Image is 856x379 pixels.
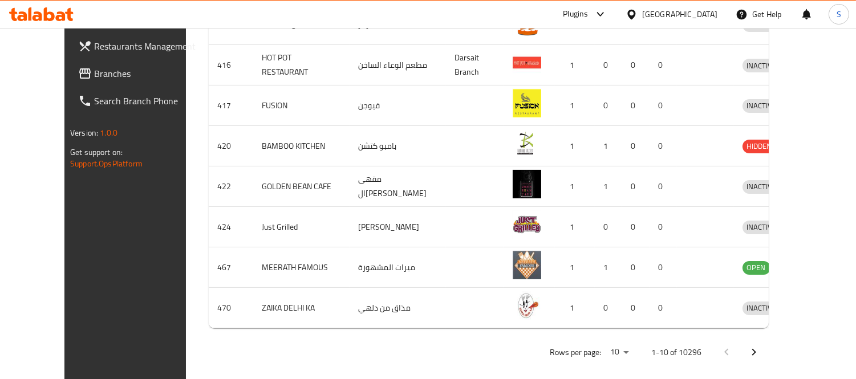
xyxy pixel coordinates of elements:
td: ZAIKA DELHI KA [253,288,350,328]
td: 0 [650,288,677,328]
span: INACTIVE [743,301,781,315]
td: Just Grilled [253,207,350,247]
span: S [837,8,841,21]
td: 1 [555,207,595,247]
td: ميرات المشهورة [350,247,446,288]
td: 467 [209,247,253,288]
div: Rows per page: [606,344,633,361]
td: 1 [595,166,622,207]
td: 0 [650,166,677,207]
td: GOLDEN BEAN CAFE [253,166,350,207]
td: 1 [555,247,595,288]
span: HIDDEN [743,140,777,153]
td: 1 [595,247,622,288]
td: 1 [555,126,595,166]
td: 0 [595,85,622,126]
td: 0 [622,166,650,207]
td: 0 [650,207,677,247]
a: Support.OpsPlatform [70,156,143,171]
td: 0 [650,45,677,85]
td: 0 [595,207,622,247]
td: 0 [622,288,650,328]
span: Branches [94,67,198,80]
td: 1 [555,288,595,328]
td: 420 [209,126,253,166]
td: 0 [595,45,622,85]
span: INACTIVE [743,221,781,234]
td: Darsait Branch [446,45,504,85]
span: Version: [70,125,98,140]
td: 1 [555,166,595,207]
img: FUSION [513,89,541,117]
td: 0 [622,207,650,247]
td: فيوجن [350,85,446,126]
a: Restaurants Management [69,32,208,60]
td: 470 [209,288,253,328]
td: FUSION [253,85,350,126]
span: Search Branch Phone [94,94,198,108]
td: 1 [555,45,595,85]
span: INACTIVE [743,59,781,72]
td: 424 [209,207,253,247]
img: BAMBOO KITCHEN [513,129,541,158]
span: INACTIVE [743,180,781,193]
div: INACTIVE [743,180,781,194]
p: Rows per page: [550,345,601,360]
td: مذاق من دلهي [350,288,446,328]
img: Just Grilled [513,210,541,239]
td: 0 [622,247,650,288]
td: مطعم الوعاء الساخن [350,45,446,85]
td: 0 [622,85,650,126]
span: INACTIVE [743,99,781,112]
span: OPEN [743,261,770,274]
span: 1.0.0 [100,125,117,140]
td: BAMBOO KITCHEN [253,126,350,166]
td: 1 [555,85,595,126]
td: مقهى ال[PERSON_NAME] [350,166,446,207]
td: 0 [650,247,677,288]
td: MEERATH FAMOUS [253,247,350,288]
div: [GEOGRAPHIC_DATA] [642,8,717,21]
td: 1 [595,126,622,166]
span: Restaurants Management [94,39,198,53]
div: OPEN [743,261,770,275]
button: Next page [740,339,768,366]
img: ZAIKA DELHI KA [513,291,541,320]
a: Branches [69,60,208,87]
td: 0 [622,45,650,85]
td: 0 [650,126,677,166]
td: 417 [209,85,253,126]
td: 422 [209,166,253,207]
img: MEERATH FAMOUS [513,251,541,279]
td: HOT POT RESTAURANT [253,45,350,85]
td: [PERSON_NAME] [350,207,446,247]
td: 0 [595,288,622,328]
td: بامبو كتشن [350,126,446,166]
img: HOT POT RESTAURANT [513,48,541,77]
td: 416 [209,45,253,85]
a: Search Branch Phone [69,87,208,115]
span: Get support on: [70,145,123,160]
div: INACTIVE [743,99,781,113]
div: Plugins [563,7,588,21]
img: GOLDEN BEAN CAFE [513,170,541,198]
td: 0 [622,126,650,166]
p: 1-10 of 10296 [651,345,701,360]
td: 0 [650,85,677,126]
